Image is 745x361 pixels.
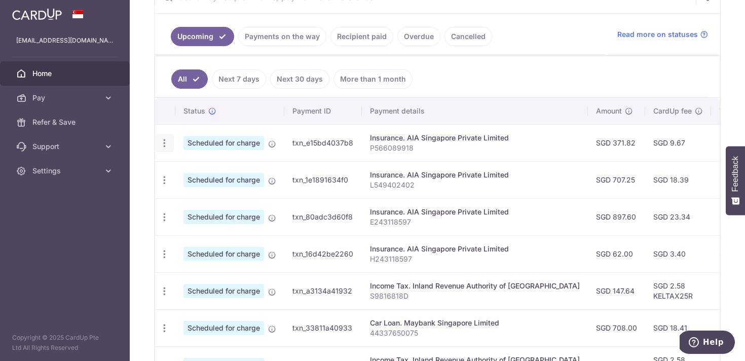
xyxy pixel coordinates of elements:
[596,106,622,116] span: Amount
[444,27,492,46] a: Cancelled
[370,180,580,190] p: L549402402
[653,106,692,116] span: CardUp fee
[370,133,580,143] div: Insurance. AIA Singapore Private Limited
[12,8,62,20] img: CardUp
[183,284,264,298] span: Scheduled for charge
[183,210,264,224] span: Scheduled for charge
[32,166,99,176] span: Settings
[32,117,99,127] span: Refer & Save
[370,170,580,180] div: Insurance. AIA Singapore Private Limited
[284,98,362,124] th: Payment ID
[617,29,708,40] a: Read more on statuses
[370,217,580,227] p: E243118597
[397,27,440,46] a: Overdue
[284,161,362,198] td: txn_1e1891634f0
[645,161,711,198] td: SGD 18.39
[330,27,393,46] a: Recipient paid
[284,198,362,235] td: txn_80adc3d60f8
[588,124,645,161] td: SGD 371.82
[645,309,711,346] td: SGD 18.41
[183,106,205,116] span: Status
[370,143,580,153] p: P566089918
[645,235,711,272] td: SGD 3.40
[645,272,711,309] td: SGD 2.58 KELTAX25R
[212,69,266,89] a: Next 7 days
[370,281,580,291] div: Income Tax. Inland Revenue Authority of [GEOGRAPHIC_DATA]
[238,27,326,46] a: Payments on the way
[284,272,362,309] td: txn_a3134a41932
[588,198,645,235] td: SGD 897.60
[270,69,329,89] a: Next 30 days
[284,235,362,272] td: txn_16d42be2260
[171,69,208,89] a: All
[284,124,362,161] td: txn_e15bd4037b8
[183,247,264,261] span: Scheduled for charge
[370,244,580,254] div: Insurance. AIA Singapore Private Limited
[284,309,362,346] td: txn_33811a40933
[731,156,740,192] span: Feedback
[370,318,580,328] div: Car Loan. Maybank Singapore Limited
[588,309,645,346] td: SGD 708.00
[333,69,413,89] a: More than 1 month
[588,235,645,272] td: SGD 62.00
[32,68,99,79] span: Home
[370,254,580,264] p: H243118597
[16,35,114,46] p: [EMAIL_ADDRESS][DOMAIN_NAME]
[32,141,99,152] span: Support
[183,321,264,335] span: Scheduled for charge
[32,93,99,103] span: Pay
[726,146,745,215] button: Feedback - Show survey
[645,198,711,235] td: SGD 23.34
[171,27,234,46] a: Upcoming
[680,331,735,356] iframe: Opens a widget where you can find more information
[588,161,645,198] td: SGD 707.25
[362,98,588,124] th: Payment details
[370,207,580,217] div: Insurance. AIA Singapore Private Limited
[588,272,645,309] td: SGD 147.64
[183,136,264,150] span: Scheduled for charge
[617,29,698,40] span: Read more on statuses
[370,328,580,338] p: 44337650075
[370,291,580,301] p: S9816818D
[645,124,711,161] td: SGD 9.67
[183,173,264,187] span: Scheduled for charge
